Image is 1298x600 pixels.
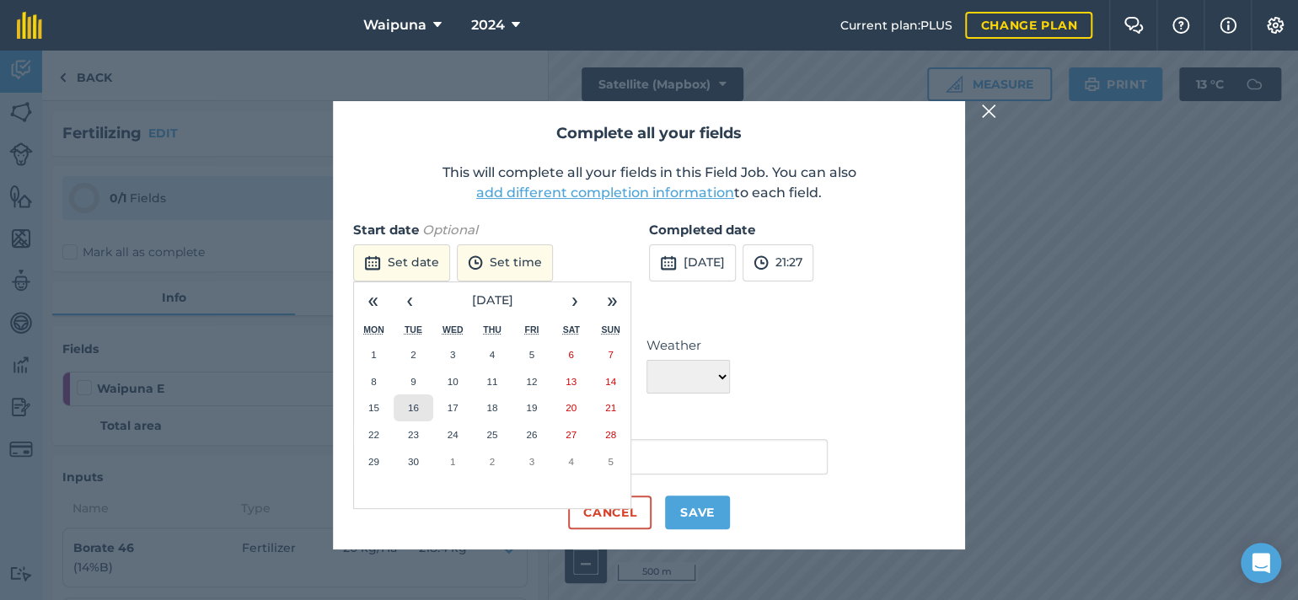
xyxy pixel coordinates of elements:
button: 3 September 2025 [433,341,473,368]
strong: Start date [353,222,419,238]
img: svg+xml;base64,PD94bWwgdmVyc2lvbj0iMS4wIiBlbmNvZGluZz0idXRmLTgiPz4KPCEtLSBHZW5lcmF0b3I6IEFkb2JlIE... [754,253,769,273]
button: 26 September 2025 [512,421,551,448]
abbr: 27 September 2025 [566,429,577,440]
button: 21:27 [743,244,813,281]
abbr: 21 September 2025 [605,402,616,413]
button: 17 September 2025 [433,394,473,421]
abbr: 23 September 2025 [408,429,419,440]
abbr: Saturday [563,324,580,335]
img: A cog icon [1265,17,1285,34]
span: Current plan : PLUS [839,16,952,35]
a: Change plan [965,12,1092,39]
abbr: Friday [524,324,539,335]
abbr: Tuesday [405,324,422,335]
abbr: Thursday [483,324,501,335]
img: svg+xml;base64,PD94bWwgdmVyc2lvbj0iMS4wIiBlbmNvZGluZz0idXRmLTgiPz4KPCEtLSBHZW5lcmF0b3I6IEFkb2JlIE... [660,253,677,273]
h3: Weather [353,301,945,323]
abbr: 30 September 2025 [408,456,419,467]
button: Set time [457,244,553,281]
button: 14 September 2025 [591,368,630,395]
abbr: 8 September 2025 [371,376,376,387]
button: 2 October 2025 [473,448,512,475]
abbr: 28 September 2025 [605,429,616,440]
h2: Complete all your fields [353,121,945,146]
button: 13 September 2025 [551,368,591,395]
abbr: 2 October 2025 [490,456,495,467]
button: 23 September 2025 [394,421,433,448]
img: svg+xml;base64,PHN2ZyB4bWxucz0iaHR0cDovL3d3dy53My5vcmcvMjAwMC9zdmciIHdpZHRoPSIxNyIgaGVpZ2h0PSIxNy... [1220,15,1236,35]
em: Optional [422,222,478,238]
abbr: Monday [363,324,384,335]
abbr: 3 September 2025 [450,349,455,360]
button: ‹ [391,282,428,319]
abbr: 9 September 2025 [410,376,416,387]
button: 24 September 2025 [433,421,473,448]
p: This will complete all your fields in this Field Job. You can also to each field. [353,163,945,203]
abbr: 1 September 2025 [371,349,376,360]
abbr: 4 October 2025 [568,456,573,467]
img: svg+xml;base64,PHN2ZyB4bWxucz0iaHR0cDovL3d3dy53My5vcmcvMjAwMC9zdmciIHdpZHRoPSIyMiIgaGVpZ2h0PSIzMC... [981,101,996,121]
button: 2 September 2025 [394,341,433,368]
button: Cancel [568,496,652,529]
abbr: 19 September 2025 [526,402,537,413]
abbr: 20 September 2025 [566,402,577,413]
button: 6 September 2025 [551,341,591,368]
abbr: 10 September 2025 [448,376,459,387]
button: 28 September 2025 [591,421,630,448]
abbr: 16 September 2025 [408,402,419,413]
abbr: 25 September 2025 [486,429,497,440]
img: A question mark icon [1171,17,1191,34]
button: 4 September 2025 [473,341,512,368]
abbr: 26 September 2025 [526,429,537,440]
button: 8 September 2025 [354,368,394,395]
abbr: 6 September 2025 [568,349,573,360]
abbr: 13 September 2025 [566,376,577,387]
abbr: 2 September 2025 [410,349,416,360]
img: svg+xml;base64,PD94bWwgdmVyc2lvbj0iMS4wIiBlbmNvZGluZz0idXRmLTgiPz4KPCEtLSBHZW5lcmF0b3I6IEFkb2JlIE... [468,253,483,273]
button: › [556,282,593,319]
button: 9 September 2025 [394,368,433,395]
img: svg+xml;base64,PD94bWwgdmVyc2lvbj0iMS4wIiBlbmNvZGluZz0idXRmLTgiPz4KPCEtLSBHZW5lcmF0b3I6IEFkb2JlIE... [364,253,381,273]
strong: Completed date [649,222,755,238]
button: » [593,282,630,319]
img: Two speech bubbles overlapping with the left bubble in the forefront [1124,17,1144,34]
button: 21 September 2025 [591,394,630,421]
span: [DATE] [472,292,513,308]
button: 10 September 2025 [433,368,473,395]
abbr: 1 October 2025 [450,456,455,467]
button: 22 September 2025 [354,421,394,448]
abbr: 24 September 2025 [448,429,459,440]
button: 11 September 2025 [473,368,512,395]
button: 30 September 2025 [394,448,433,475]
label: Weather [646,335,730,356]
button: 27 September 2025 [551,421,591,448]
abbr: 14 September 2025 [605,376,616,387]
button: 5 October 2025 [591,448,630,475]
abbr: 29 September 2025 [368,456,379,467]
button: 4 October 2025 [551,448,591,475]
button: 19 September 2025 [512,394,551,421]
button: 18 September 2025 [473,394,512,421]
button: Set date [353,244,450,281]
abbr: 15 September 2025 [368,402,379,413]
abbr: 3 October 2025 [529,456,534,467]
button: 15 September 2025 [354,394,394,421]
img: fieldmargin Logo [17,12,42,39]
button: Save [665,496,730,529]
button: 7 September 2025 [591,341,630,368]
div: Open Intercom Messenger [1241,543,1281,583]
abbr: 18 September 2025 [486,402,497,413]
span: Waipuna [363,15,426,35]
button: [DATE] [649,244,736,281]
button: 16 September 2025 [394,394,433,421]
button: 29 September 2025 [354,448,394,475]
abbr: 17 September 2025 [448,402,459,413]
button: 20 September 2025 [551,394,591,421]
button: « [354,282,391,319]
abbr: 5 October 2025 [608,456,613,467]
span: 2024 [471,15,505,35]
button: 1 October 2025 [433,448,473,475]
abbr: 7 September 2025 [608,349,613,360]
button: 1 September 2025 [354,341,394,368]
abbr: Wednesday [442,324,464,335]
